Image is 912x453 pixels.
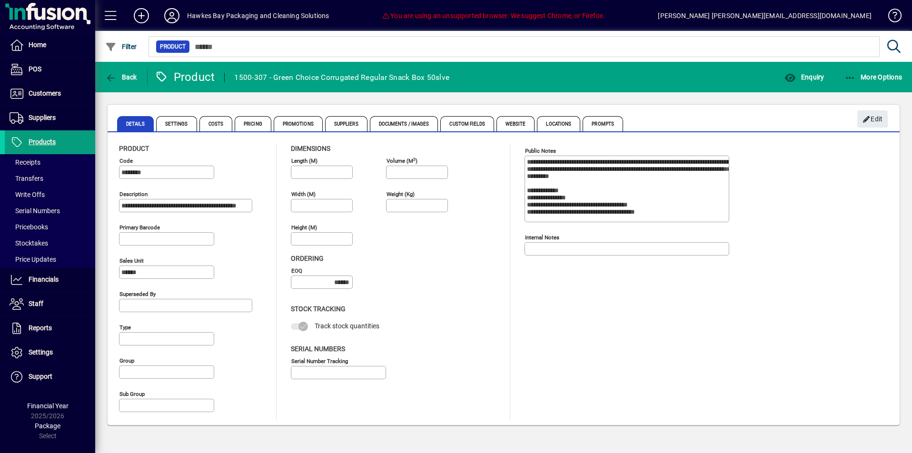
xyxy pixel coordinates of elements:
[291,255,324,262] span: Ordering
[291,158,317,164] mat-label: Length (m)
[29,41,46,49] span: Home
[5,58,95,81] a: POS
[5,154,95,170] a: Receipts
[525,148,556,154] mat-label: Public Notes
[29,300,43,307] span: Staff
[291,345,345,353] span: Serial Numbers
[29,65,41,73] span: POS
[119,158,133,164] mat-label: Code
[842,69,905,86] button: More Options
[5,219,95,235] a: Pricebooks
[29,324,52,332] span: Reports
[10,223,48,231] span: Pricebooks
[35,422,60,430] span: Package
[291,145,330,152] span: Dimensions
[235,116,271,131] span: Pricing
[5,365,95,389] a: Support
[784,73,824,81] span: Enquiry
[5,203,95,219] a: Serial Numbers
[583,116,623,131] span: Prompts
[10,239,48,247] span: Stocktakes
[5,268,95,292] a: Financials
[5,341,95,364] a: Settings
[844,73,902,81] span: More Options
[119,324,131,331] mat-label: Type
[10,191,45,198] span: Write Offs
[440,116,494,131] span: Custom Fields
[291,191,316,197] mat-label: Width (m)
[291,224,317,231] mat-label: Height (m)
[881,2,900,33] a: Knowledge Base
[370,116,438,131] span: Documents / Images
[291,357,348,364] mat-label: Serial Number tracking
[525,234,559,241] mat-label: Internal Notes
[160,42,186,51] span: Product
[5,187,95,203] a: Write Offs
[29,89,61,97] span: Customers
[5,170,95,187] a: Transfers
[857,110,888,128] button: Edit
[382,12,605,20] span: You are using an unsupported browser. We suggest Chrome, or Firefox.
[387,158,417,164] mat-label: Volume (m )
[325,116,367,131] span: Suppliers
[658,8,872,23] div: [PERSON_NAME] [PERSON_NAME][EMAIL_ADDRESS][DOMAIN_NAME]
[537,116,580,131] span: Locations
[5,82,95,106] a: Customers
[119,145,149,152] span: Product
[5,292,95,316] a: Staff
[119,257,144,264] mat-label: Sales unit
[496,116,535,131] span: Website
[117,116,154,131] span: Details
[274,116,323,131] span: Promotions
[315,322,379,330] span: Track stock quantities
[413,157,416,161] sup: 3
[29,348,53,356] span: Settings
[95,69,148,86] app-page-header-button: Back
[5,235,95,251] a: Stocktakes
[103,69,139,86] button: Back
[199,116,233,131] span: Costs
[291,305,346,313] span: Stock Tracking
[862,111,883,127] span: Edit
[5,33,95,57] a: Home
[10,175,43,182] span: Transfers
[291,267,302,274] mat-label: EOQ
[29,138,56,146] span: Products
[119,357,134,364] mat-label: Group
[5,251,95,267] a: Price Updates
[157,7,187,24] button: Profile
[5,106,95,130] a: Suppliers
[187,8,329,23] div: Hawkes Bay Packaging and Cleaning Solutions
[105,43,137,50] span: Filter
[155,69,215,85] div: Product
[119,224,160,231] mat-label: Primary barcode
[119,191,148,197] mat-label: Description
[27,402,69,410] span: Financial Year
[29,373,52,380] span: Support
[10,158,40,166] span: Receipts
[119,391,145,397] mat-label: Sub group
[10,207,60,215] span: Serial Numbers
[5,316,95,340] a: Reports
[29,114,56,121] span: Suppliers
[156,116,197,131] span: Settings
[782,69,826,86] button: Enquiry
[126,7,157,24] button: Add
[103,38,139,55] button: Filter
[10,256,56,263] span: Price Updates
[105,73,137,81] span: Back
[29,276,59,283] span: Financials
[119,291,156,297] mat-label: Superseded by
[234,70,449,85] div: 1500-307 - Green Choice Corrugated Regular Snack Box 50slve
[387,191,415,197] mat-label: Weight (Kg)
